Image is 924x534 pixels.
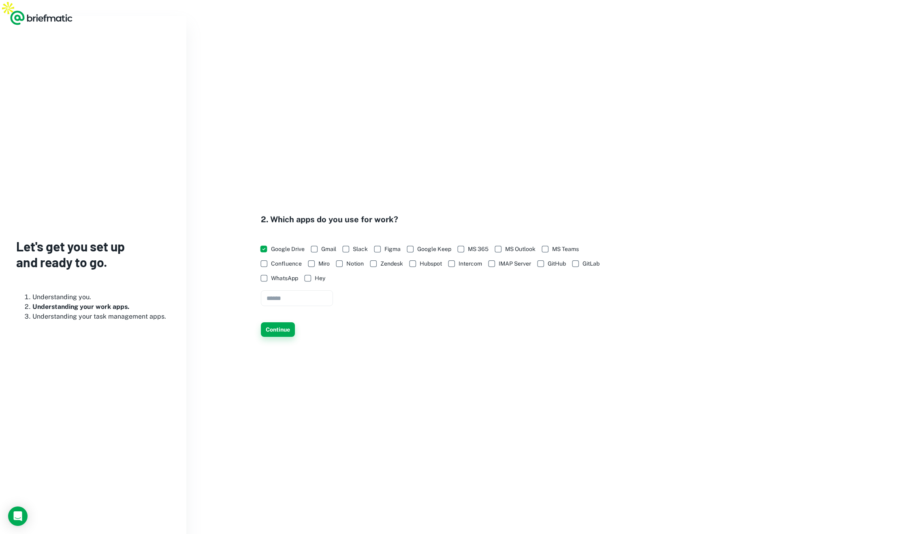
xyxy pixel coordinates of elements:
span: MS Outlook [505,245,536,253]
span: Hey [315,274,325,283]
span: Google Keep [417,245,451,253]
a: Logo [10,10,73,26]
span: Google Drive [271,245,305,253]
div: Load Chat [8,506,28,526]
span: Intercom [459,259,482,268]
span: MS Teams [552,245,579,253]
span: Confluence [271,259,302,268]
span: IMAP Server [499,259,531,268]
h3: Let's get you set up and ready to go. [16,238,170,270]
button: Continue [261,322,295,337]
li: Understanding your task management apps. [32,312,170,321]
span: GitLab [583,259,600,268]
span: Gmail [321,245,336,253]
span: Notion [346,259,364,268]
b: Understanding your work apps. [32,303,129,311]
span: Zendesk [380,259,403,268]
li: Understanding you. [32,292,170,302]
span: Slack [353,245,368,253]
span: Figma [384,245,401,253]
span: GitHub [548,259,566,268]
span: Hubspot [420,259,442,268]
span: Miro [318,259,330,268]
span: WhatsApp [271,274,298,283]
h4: 2. Which apps do you use for work? [261,213,611,226]
span: MS 365 [468,245,489,253]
